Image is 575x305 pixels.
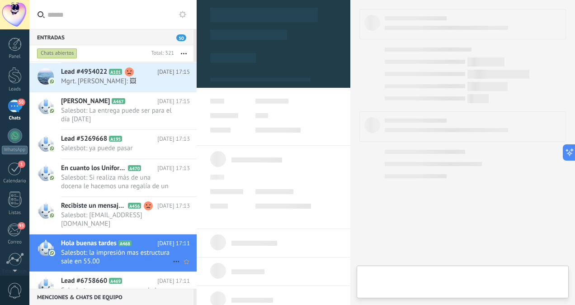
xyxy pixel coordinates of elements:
[29,289,193,305] div: Menciones & Chats de equipo
[29,159,197,196] a: En cuanto los Uniformes A470 [DATE] 17:13 Salesbot: Si realiza más de una docena le hacemos una r...
[49,145,55,152] img: com.amocrm.amocrmwa.svg
[49,108,55,114] img: com.amocrm.amocrmwa.svg
[2,210,28,216] div: Listas
[49,212,55,219] img: com.amocrm.amocrmwa.svg
[157,239,190,248] span: [DATE] 17:11
[29,92,197,129] a: [PERSON_NAME] A467 [DATE] 17:15 Salesbot: La entrega puede ser para el día [DATE]
[61,286,173,295] span: Salesbot: para ver que se puede hacer
[18,161,25,168] span: 1
[61,201,126,210] span: Recibiste un mensaje multimedia (id del mensaje: C7D31EFB040866ACF9987E783CEE9457). Espera a que ...
[157,134,190,143] span: [DATE] 17:13
[61,211,173,228] span: Salesbot: [EMAIL_ADDRESS][DOMAIN_NAME]
[17,99,25,106] span: 50
[61,144,173,152] span: Salesbot: ya puede pasar
[128,203,141,209] span: A456
[2,86,28,92] div: Leads
[61,276,107,286] span: Lead #6758660
[29,234,197,272] a: Hola buenas tardes A468 [DATE] 17:11 Salesbot: la impresión mas estructura sale en 55.00
[2,239,28,245] div: Correo
[157,164,190,173] span: [DATE] 17:13
[61,164,126,173] span: En cuanto los Uniformes
[157,276,190,286] span: [DATE] 17:11
[109,69,122,75] span: A101
[61,106,173,124] span: Salesbot: La entrega puede ser para el día [DATE]
[2,54,28,60] div: Panel
[29,197,197,234] a: Recibiste un mensaje multimedia (id del mensaje: C7D31EFB040866ACF9987E783CEE9457). Espera a que ...
[2,115,28,121] div: Chats
[109,136,122,142] span: A195
[18,222,25,229] span: 93
[61,77,173,86] span: Mgrt. [PERSON_NAME]: 🖼
[29,130,197,159] a: Lead #5269668 A195 [DATE] 17:13 Salesbot: ya puede pasar
[118,240,132,246] span: A468
[157,201,190,210] span: [DATE] 17:13
[61,97,110,106] span: [PERSON_NAME]
[29,272,197,301] a: Lead #6758660 A469 [DATE] 17:11 Salesbot: para ver que se puede hacer
[2,178,28,184] div: Calendario
[49,250,55,256] img: com.amocrm.amocrmwa.svg
[49,78,55,85] img: com.amocrm.amocrmwa.svg
[147,49,174,58] div: Total: 321
[174,45,193,62] button: Más
[61,248,173,266] span: Salesbot: la impresión mas estructura sale en 55.00
[112,98,125,104] span: A467
[61,173,173,191] span: Salesbot: Si realiza más de una docena le hacemos una regalía de un banners para su equipo
[157,97,190,106] span: [DATE] 17:15
[49,287,55,294] img: com.amocrm.amocrmwa.svg
[49,175,55,181] img: com.amocrm.amocrmwa.svg
[61,239,117,248] span: Hola buenas tardes
[61,134,107,143] span: Lead #5269668
[128,165,141,171] span: A470
[37,48,77,59] div: Chats abiertos
[176,34,186,41] span: 50
[29,63,197,92] a: Lead #4954022 A101 [DATE] 17:15 Mgrt. [PERSON_NAME]: 🖼
[29,29,193,45] div: Entradas
[61,67,107,76] span: Lead #4954022
[2,146,28,154] div: WhatsApp
[109,278,122,284] span: A469
[157,67,190,76] span: [DATE] 17:15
